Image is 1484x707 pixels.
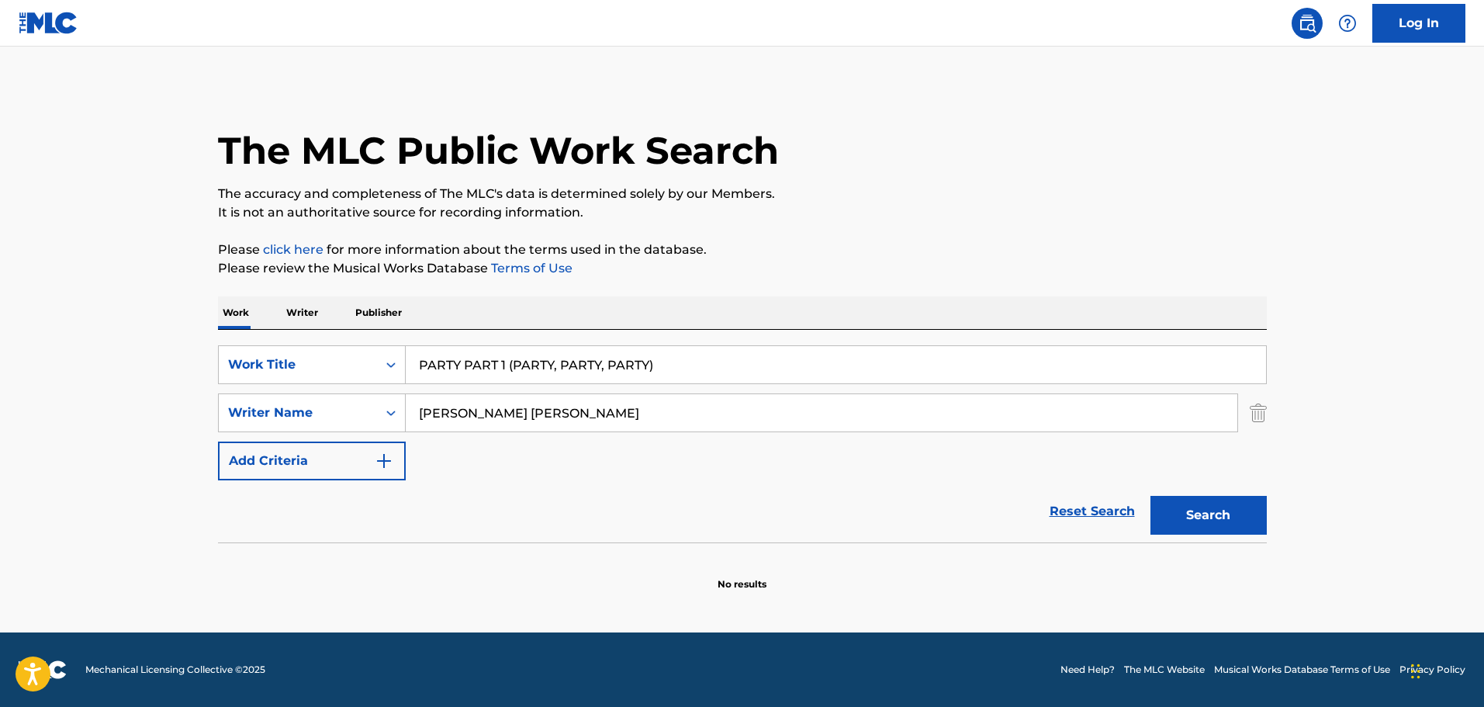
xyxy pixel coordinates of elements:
div: Help [1332,8,1363,39]
a: Terms of Use [488,261,572,276]
img: Delete Criterion [1250,393,1267,432]
p: Please for more information about the terms used in the database. [218,241,1267,259]
img: 9d2ae6d4665cec9f34b9.svg [375,452,393,470]
img: MLC Logo [19,12,78,34]
img: logo [19,660,67,679]
p: Writer [282,296,323,329]
p: It is not an authoritative source for recording information. [218,203,1267,222]
a: Musical Works Database Terms of Use [1214,663,1390,677]
button: Search [1150,496,1267,535]
button: Add Criteria [218,442,406,480]
div: Writer Name [228,404,368,422]
p: Please review the Musical Works Database [218,259,1267,278]
p: The accuracy and completeness of The MLC's data is determined solely by our Members. [218,185,1267,203]
a: Privacy Policy [1399,663,1465,677]
iframe: Chat Widget [1406,632,1484,707]
img: help [1338,14,1357,33]
a: click here [263,242,323,257]
img: search [1298,14,1316,33]
a: Log In [1372,4,1465,43]
div: Drag [1411,648,1420,695]
a: Need Help? [1060,663,1115,677]
p: No results [718,559,766,591]
form: Search Form [218,345,1267,542]
p: Work [218,296,254,329]
div: Work Title [228,355,368,374]
a: Reset Search [1042,494,1143,529]
h1: The MLC Public Work Search [218,127,779,174]
a: The MLC Website [1124,663,1205,677]
span: Mechanical Licensing Collective © 2025 [85,663,265,677]
p: Publisher [351,296,406,329]
a: Public Search [1292,8,1323,39]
